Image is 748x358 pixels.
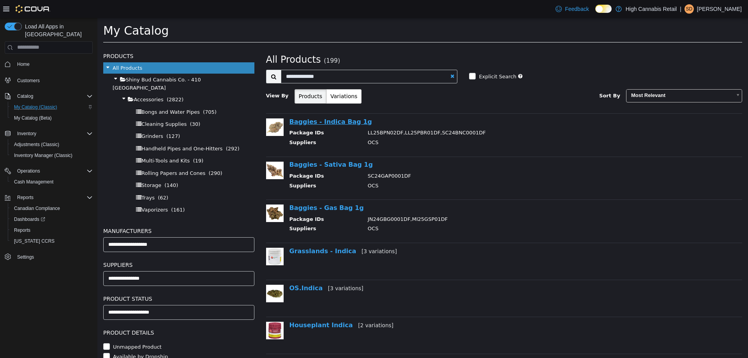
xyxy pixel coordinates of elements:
[229,71,264,86] button: Variations
[265,121,628,131] td: OCS
[197,71,229,86] button: Products
[14,252,37,262] a: Settings
[2,74,96,86] button: Customers
[14,166,43,176] button: Operations
[265,111,628,121] td: LL25BPN02DF,LL25PBR01DF,SC24BNC0001DF
[11,204,93,213] span: Canadian Compliance
[16,5,50,13] img: Cova
[11,177,93,187] span: Cash Management
[379,55,419,63] label: Explicit Search
[11,177,56,187] a: Cash Management
[106,91,119,97] span: (705)
[14,76,43,85] a: Customers
[169,187,186,204] img: 150
[2,91,96,102] button: Catalog
[5,55,93,283] nav: Complex example
[265,207,628,217] td: OCS
[67,164,81,170] span: (140)
[192,198,265,207] th: Package IDs
[11,140,62,149] a: Adjustments (Classic)
[529,71,645,85] a: Most Relevant
[14,129,93,138] span: Inventory
[11,215,48,224] a: Dashboards
[11,113,55,123] a: My Catalog (Beta)
[93,103,103,109] span: (30)
[684,4,694,14] div: Salvatore Decicco
[129,128,142,134] span: (292)
[6,208,157,218] h5: Manufacturers
[11,215,93,224] span: Dashboards
[192,154,265,164] th: Package IDs
[192,207,265,217] th: Suppliers
[169,304,186,321] img: 150
[8,113,96,123] button: My Catalog (Beta)
[265,198,628,207] td: JN24GBG0001DF,MI25GSP01DF
[2,192,96,203] button: Reports
[169,267,186,284] img: 150
[17,194,34,201] span: Reports
[111,152,125,158] span: (290)
[192,186,266,194] a: Baggies - Gas Bag 1g
[69,79,86,85] span: (2822)
[626,4,677,14] p: High Cannabis Retail
[17,93,33,99] span: Catalog
[192,100,275,108] a: Baggies - Indica Bag 1g
[74,189,87,195] span: (161)
[14,104,57,110] span: My Catalog (Classic)
[680,4,681,14] p: |
[44,128,125,134] span: Handheld Pipes and One-Hitters
[192,164,265,174] th: Suppliers
[14,75,93,85] span: Customers
[11,204,63,213] a: Canadian Compliance
[14,205,60,212] span: Canadian Compliance
[14,141,59,148] span: Adjustments (Classic)
[44,189,71,195] span: Vaporizers
[17,78,40,84] span: Customers
[36,79,66,85] span: Accessories
[14,325,64,333] label: Unmapped Product
[14,216,45,222] span: Dashboards
[11,226,34,235] a: Reports
[8,176,96,187] button: Cash Management
[44,152,108,158] span: Rolling Papers and Cones
[11,151,93,160] span: Inventory Manager (Classic)
[2,58,96,70] button: Home
[169,144,186,161] img: 150
[6,242,157,252] h5: Suppliers
[14,179,53,185] span: Cash Management
[6,34,157,43] h5: Products
[11,102,60,112] a: My Catalog (Classic)
[22,23,93,38] span: Load All Apps in [GEOGRAPHIC_DATA]
[14,252,93,262] span: Settings
[265,164,628,174] td: OCS
[44,103,89,109] span: Cleaning Supplies
[14,92,93,101] span: Catalog
[44,91,102,97] span: Bongs and Water Pipes
[11,102,93,112] span: My Catalog (Classic)
[17,254,34,260] span: Settings
[69,115,83,121] span: (127)
[14,166,93,176] span: Operations
[2,251,96,263] button: Settings
[686,4,693,14] span: SD
[231,267,266,273] small: [3 variations]
[11,236,58,246] a: [US_STATE] CCRS
[192,229,300,237] a: Grasslands - Indica[3 variations]
[14,193,93,202] span: Reports
[8,150,96,161] button: Inventory Manager (Classic)
[14,59,93,69] span: Home
[192,121,265,131] th: Suppliers
[15,59,103,72] span: Shiny Bud Cannabis Co. - 410 [GEOGRAPHIC_DATA]
[14,238,55,244] span: [US_STATE] CCRS
[6,276,157,286] h5: Product Status
[169,36,224,47] span: All Products
[15,47,45,53] span: All Products
[17,168,40,174] span: Operations
[192,303,296,311] a: Houseplant Indica[2 variations]
[8,236,96,247] button: [US_STATE] CCRS
[8,139,96,150] button: Adjustments (Classic)
[2,166,96,176] button: Operations
[8,102,96,113] button: My Catalog (Classic)
[11,113,93,123] span: My Catalog (Beta)
[8,225,96,236] button: Reports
